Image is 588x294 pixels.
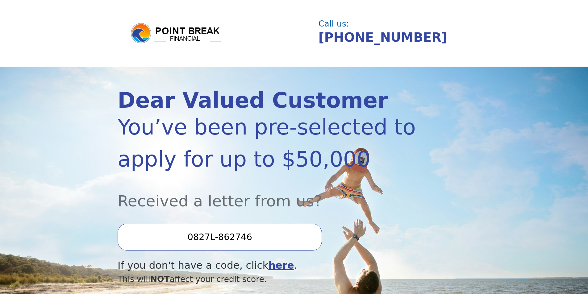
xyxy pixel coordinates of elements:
div: This will affect your credit score. [118,273,418,285]
div: You’ve been pre-selected to apply for up to $50,000 [118,111,418,175]
div: Call us: [319,20,465,28]
span: NOT [150,274,170,284]
input: Enter your Offer Code: [118,224,322,250]
img: logo.png [130,22,223,44]
a: here [268,259,294,271]
a: [PHONE_NUMBER] [319,30,447,45]
div: Received a letter from us? [118,175,418,213]
div: Dear Valued Customer [118,90,418,111]
div: If you don't have a code, click . [118,258,418,273]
